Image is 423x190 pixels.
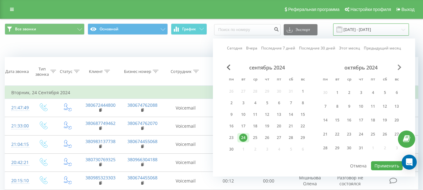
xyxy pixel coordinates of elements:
[321,116,329,124] div: 14
[214,24,281,35] input: Поиск по номеру
[285,121,297,131] div: сб 21 сент. 2024 г.
[262,75,272,85] abbr: четверг
[391,128,403,140] div: вс 27 окт. 2024 г.
[89,69,103,74] div: Клиент
[380,75,389,85] abbr: суббота
[274,75,284,85] abbr: пятница
[331,87,343,98] div: вт 1 окт. 2024 г.
[239,75,248,85] abbr: вторник
[381,130,389,138] div: 26
[225,145,237,154] div: пн 30 сент. 2024 г.
[288,7,339,12] span: Реферальная программа
[261,98,273,108] div: чт 5 сент. 2024 г.
[127,102,157,108] a: 380674762088
[287,99,295,107] div: 7
[11,138,24,151] div: 21:04:15
[392,75,401,85] abbr: воскресенье
[391,115,403,126] div: вс 20 окт. 2024 г.
[285,98,297,108] div: сб 7 сент. 2024 г.
[391,87,403,98] div: вс 6 окт. 2024 г.
[208,117,249,135] td: 00:12
[364,45,401,51] a: Предыдущий месяц
[299,99,307,107] div: 8
[127,157,157,162] a: 380966304188
[333,102,341,110] div: 8
[285,110,297,119] div: сб 14 сент. 2024 г.
[5,86,418,99] td: Вторник, 24 Сентября 2024
[284,24,317,35] button: Экспорт
[85,138,116,144] a: 380983137738
[297,110,309,119] div: вс 15 сент. 2024 г.
[333,89,341,97] div: 1
[5,69,29,74] div: Дата звонка
[371,161,403,170] button: Применить
[367,115,379,126] div: пт 18 окт. 2024 г.
[275,122,283,130] div: 20
[299,110,307,119] div: 15
[225,133,237,142] div: пн 23 сент. 2024 г.
[225,98,237,108] div: пн 2 сент. 2024 г.
[287,110,295,119] div: 14
[85,175,116,181] a: 380985323303
[182,27,196,31] span: График
[273,121,285,131] div: пт 20 сент. 2024 г.
[263,99,271,107] div: 5
[124,69,151,74] div: Бизнес номер
[239,134,247,142] div: 24
[355,128,367,140] div: чт 24 окт. 2024 г.
[225,110,237,119] div: пн 9 сент. 2024 г.
[237,98,249,108] div: вт 3 сент. 2024 г.
[250,75,260,85] abbr: среда
[333,75,342,85] abbr: вторник
[85,120,116,126] a: 380687749462
[357,144,365,152] div: 31
[227,110,235,119] div: 9
[225,121,237,131] div: пн 16 сент. 2024 г.
[287,122,295,130] div: 21
[297,133,309,142] div: вс 29 сент. 2024 г.
[355,115,367,126] div: чт 17 окт. 2024 г.
[11,120,24,132] div: 21:33:00
[163,117,208,135] td: Voicemail
[393,130,401,138] div: 27
[85,157,116,162] a: 380730769325
[381,89,389,97] div: 5
[297,121,309,131] div: вс 22 сент. 2024 г.
[381,116,389,124] div: 19
[299,87,307,95] div: 1
[393,102,401,110] div: 13
[249,133,261,142] div: ср 25 сент. 2024 г.
[402,155,417,170] div: Open Intercom Messenger
[208,172,249,190] td: 00:12
[333,116,341,124] div: 15
[343,128,355,140] div: ср 23 окт. 2024 г.
[261,110,273,119] div: чт 12 сент. 2024 г.
[263,122,271,130] div: 19
[251,110,259,119] div: 11
[227,75,236,85] abbr: понедельник
[368,75,378,85] abbr: пятница
[381,102,389,110] div: 12
[239,99,247,107] div: 3
[225,64,309,71] div: сентябрь 2024
[355,100,367,112] div: чт 10 окт. 2024 г.
[298,75,307,85] abbr: воскресенье
[343,142,355,154] div: ср 30 окт. 2024 г.
[261,121,273,131] div: чт 19 сент. 2024 г.
[319,128,331,140] div: пн 21 окт. 2024 г.
[249,110,261,119] div: ср 11 сент. 2024 г.
[357,102,365,110] div: 10
[171,69,192,74] div: Сотрудник
[60,69,72,74] div: Статус
[319,142,331,154] div: пн 28 окт. 2024 г.
[251,134,259,142] div: 25
[367,128,379,140] div: пт 25 окт. 2024 г.
[321,144,329,152] div: 28
[5,23,85,35] button: Все звонки
[15,27,36,32] span: Все звонки
[35,66,49,77] div: Тип звонка
[319,115,331,126] div: пн 14 окт. 2024 г.
[367,87,379,98] div: пт 4 окт. 2024 г.
[237,133,249,142] div: вт 24 сент. 2024 г.
[11,157,24,169] div: 20:42:21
